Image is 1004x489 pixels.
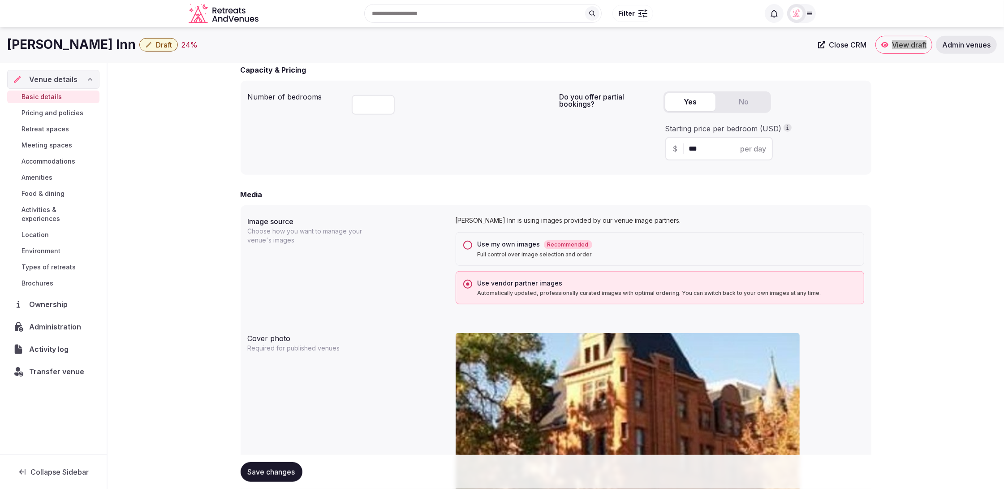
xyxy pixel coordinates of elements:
[29,299,71,310] span: Ownership
[478,240,857,249] div: Use my own images
[7,187,99,200] a: Food & dining
[875,36,932,54] a: View draft
[248,88,345,102] div: Number of bedrooms
[7,171,99,184] a: Amenities
[181,39,198,50] div: 24 %
[7,229,99,241] a: Location
[478,251,857,258] p: Full control over image selection and order.
[30,467,89,476] span: Collapse Sidebar
[7,203,99,225] a: Activities & experiences
[7,340,99,359] a: Activity log
[7,277,99,290] a: Brochures
[478,290,857,297] p: Automatically updated, professionally curated images with optimal ordering. You can switch back t...
[241,189,263,200] h2: Media
[560,93,656,108] label: Do you offer partial bookings?
[248,329,448,344] div: Cover photo
[189,4,260,24] svg: Retreats and Venues company logo
[612,5,653,22] button: Filter
[29,74,78,85] span: Venue details
[22,157,75,166] span: Accommodations
[156,40,172,49] span: Draft
[22,230,49,239] span: Location
[241,462,302,482] button: Save changes
[241,65,306,75] h2: Capacity & Pricing
[7,155,99,168] a: Accommodations
[139,38,178,52] button: Draft
[248,227,362,245] p: Choose how you want to manage your venue's images
[7,36,136,53] h1: [PERSON_NAME] Inn
[478,279,857,288] div: Use vendor partner images
[7,107,99,119] a: Pricing and policies
[181,39,198,50] button: 24%
[7,317,99,336] a: Administration
[665,93,715,111] button: Yes
[790,7,803,20] img: miaceralde
[22,125,69,134] span: Retreat spaces
[618,9,635,18] span: Filter
[544,240,592,249] span: Recommended
[22,263,76,272] span: Types of retreats
[813,36,872,54] a: Close CRM
[22,92,62,101] span: Basic details
[936,36,997,54] a: Admin venues
[29,321,85,332] span: Administration
[248,344,362,353] p: Required for published venues
[22,247,60,255] span: Environment
[892,40,926,49] span: View draft
[456,216,864,225] p: [PERSON_NAME] Inn is using images provided by our venue image partners.
[665,124,862,134] div: Starting price per bedroom (USD)
[7,245,99,257] a: Environment
[7,261,99,273] a: Types of retreats
[22,173,52,182] span: Amenities
[29,366,84,377] span: Transfer venue
[248,218,448,225] label: Image source
[7,295,99,314] a: Ownership
[22,108,83,117] span: Pricing and policies
[248,467,295,476] span: Save changes
[7,462,99,482] button: Collapse Sidebar
[741,143,767,154] span: per day
[22,189,65,198] span: Food & dining
[22,205,96,223] span: Activities & experiences
[673,143,678,154] span: $
[189,4,260,24] a: Visit the homepage
[7,362,99,381] button: Transfer venue
[942,40,991,49] span: Admin venues
[22,141,72,150] span: Meeting spaces
[829,40,866,49] span: Close CRM
[29,344,72,355] span: Activity log
[22,279,53,288] span: Brochures
[7,139,99,151] a: Meeting spaces
[7,91,99,103] a: Basic details
[7,123,99,135] a: Retreat spaces
[719,93,769,111] button: No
